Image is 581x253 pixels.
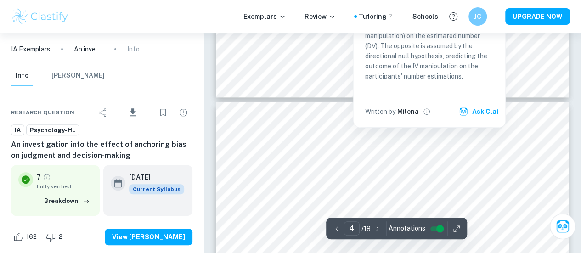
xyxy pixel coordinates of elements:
button: Help and Feedback [446,9,461,24]
span: Psychology-HL [27,126,79,135]
a: Schools [412,11,438,22]
img: Clastify logo [11,7,69,26]
h6: [DATE] [129,172,177,182]
button: Ask Clai [457,103,502,120]
a: Tutoring [359,11,394,22]
span: 2 [54,232,68,242]
button: JC [468,7,487,26]
h6: Milena [397,107,418,117]
p: Info [127,44,140,54]
button: [PERSON_NAME] [51,66,105,86]
div: Dislike [44,230,68,244]
span: Annotations [389,224,425,233]
div: Share [94,103,112,122]
p: Review [305,11,336,22]
div: Bookmark [154,103,172,122]
span: Fully verified [37,182,92,191]
span: Current Syllabus [129,184,184,194]
div: Download [114,101,152,124]
h6: An investigation into the effect of anchoring bias on judgment and decision-making [11,139,192,161]
a: IA Exemplars [11,44,50,54]
button: UPGRADE NOW [505,8,570,25]
span: 162 [21,232,42,242]
p: The student has included a null hypothesis which specifies that there will be no influence of anc... [365,0,494,81]
img: clai.svg [459,107,468,116]
div: Like [11,230,42,244]
button: View full profile [420,105,433,118]
span: Research question [11,108,74,117]
a: Grade fully verified [43,173,51,181]
div: This exemplar is based on the current syllabus. Feel free to refer to it for inspiration/ideas wh... [129,184,184,194]
p: / 18 [361,224,371,234]
span: IA [11,126,24,135]
button: Ask Clai [550,214,575,239]
a: Psychology-HL [26,124,79,136]
div: Report issue [174,103,192,122]
p: Written by [365,107,395,117]
p: 7 [37,172,41,182]
h6: JC [473,11,483,22]
p: Exemplars [243,11,286,22]
a: IA [11,124,24,136]
button: View [PERSON_NAME] [105,229,192,245]
p: An investigation into the effect of anchoring bias on judgment and decision-making [74,44,103,54]
button: Info [11,66,33,86]
button: Breakdown [42,194,92,208]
